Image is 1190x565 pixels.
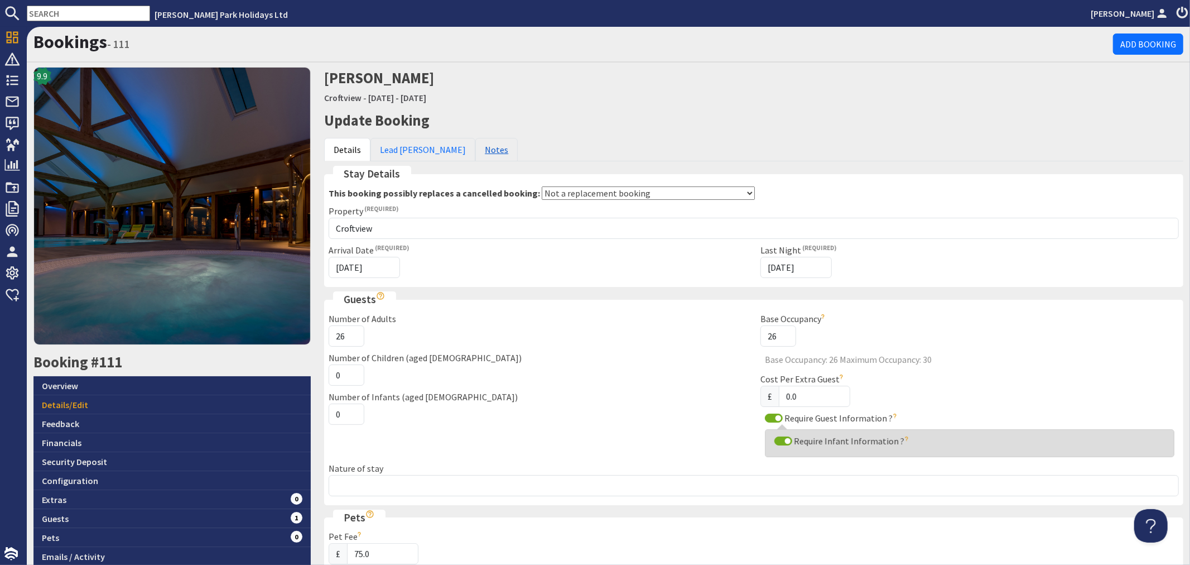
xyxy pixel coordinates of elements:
h2: [PERSON_NAME] [324,67,892,107]
input: SEARCH [27,6,150,21]
img: staytech_i_w-64f4e8e9ee0a9c174fd5317b4b171b261742d2d393467e5bdba4413f4f884c10.svg [4,547,18,561]
legend: Guests [333,291,396,308]
label: Arrival Date [329,245,409,256]
a: [PERSON_NAME] Park Holidays Ltd [155,9,288,20]
legend: Pets [333,510,385,526]
a: Guests1 [33,509,311,528]
label: Nature of stay [329,463,383,474]
a: Overview [33,376,311,395]
span: - [363,92,367,103]
a: Security Deposit [33,452,311,471]
label: Number of Infants (aged [DEMOGRAPHIC_DATA]) [329,391,518,403]
a: [DATE] - [DATE] [368,92,426,103]
span: 0 [291,493,303,504]
label: Last Night [760,245,836,256]
span: £ [760,386,779,407]
label: Require Infant Information ? [792,435,910,447]
h2: Booking #111 [33,353,311,371]
a: Bookings [33,31,107,53]
a: [PERSON_NAME] [1091,7,1170,20]
span: £ [329,543,348,564]
label: Cost Per Extra Guest [760,374,846,385]
i: Show hints [376,291,385,300]
small: - 111 [107,37,130,51]
strong: This booking possibly replaces a cancelled booking: [329,188,540,199]
a: 9.9 [33,67,311,353]
a: Add Booking [1113,33,1183,55]
a: Croftview [324,92,362,103]
iframe: Toggle Customer Support [1134,509,1168,543]
i: Show hints [365,510,374,519]
a: Pets0 [33,528,311,547]
h2: Update Booking [324,112,1183,130]
label: Base Occupancy [760,313,827,324]
a: Feedback [33,414,311,433]
label: Require Guest Information ? [783,413,899,424]
legend: Stay Details [333,166,411,182]
label: Number of Adults [329,313,396,324]
span: 1 [291,512,303,523]
a: Lead [PERSON_NAME] [370,138,475,161]
label: Number of Children (aged [DEMOGRAPHIC_DATA]) [329,352,522,363]
a: Notes [475,138,518,161]
img: Croftview's icon [33,67,311,344]
a: Details/Edit [33,395,311,414]
span: 0 [291,531,303,542]
a: Configuration [33,471,311,490]
label: Pet Fee [329,531,364,542]
a: Financials [33,433,311,452]
span: 9.9 [37,69,48,83]
a: Extras0 [33,490,311,509]
a: Details [324,138,370,161]
label: Property [329,205,398,217]
span: Base Occupancy: 26 Maximum Occupancy: 30 [760,356,1179,364]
